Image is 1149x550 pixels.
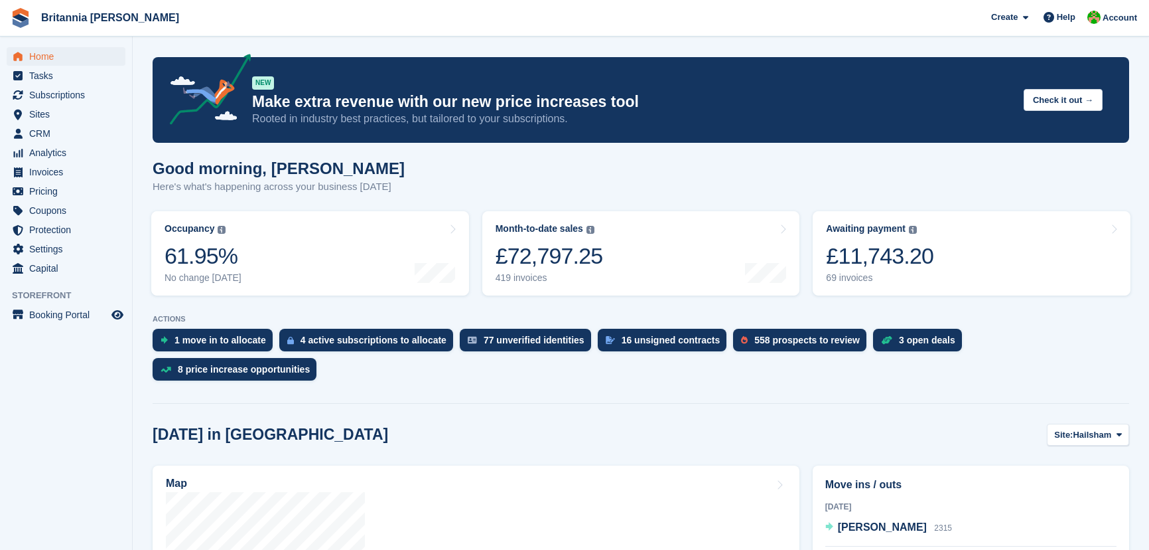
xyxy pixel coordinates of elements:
[7,66,125,85] a: menu
[1087,11,1101,24] img: Wendy Thorp
[29,201,109,220] span: Coupons
[29,143,109,162] span: Analytics
[161,367,171,373] img: price_increase_opportunities-93ffe204e8149a01c8c9dc8f82e8f89637d9d84a8eef4429ea346261dce0b2c0.svg
[153,159,405,177] h1: Good morning, [PERSON_NAME]
[1054,428,1073,442] span: Site:
[825,477,1116,493] h2: Move ins / outs
[622,335,720,345] div: 16 unsigned contracts
[29,259,109,278] span: Capital
[166,478,187,490] h2: Map
[838,521,927,533] span: [PERSON_NAME]
[29,47,109,66] span: Home
[468,336,477,344] img: verify_identity-adf6edd0f0f0b5bbfe63781bf79b02c33cf7c696d77639b501bdc392416b5a36.svg
[29,86,109,104] span: Subscriptions
[460,329,598,358] a: 77 unverified identities
[178,364,310,375] div: 8 price increase opportunities
[1024,89,1103,111] button: Check it out →
[252,76,274,90] div: NEW
[7,124,125,143] a: menu
[1047,424,1129,446] button: Site: Hailsham
[165,242,241,270] div: 61.95%
[934,523,952,533] span: 2315
[881,335,892,345] img: deal-1b604bf984904fb50ccaf53a9ad4b4a5d6e5aea283cecdc64d6e3604feb123c2.svg
[29,221,109,239] span: Protection
[252,92,1013,112] p: Make extra revenue with our new price increases tool
[741,336,748,344] img: prospect-51fa495bee0391a8d652442698ab0144808aea92771e9ea1ae160a38d050c398.svg
[7,105,125,124] a: menu
[1073,428,1111,442] span: Hailsham
[287,336,294,345] img: active_subscription_to_allocate_icon-d502201f5373d7db506a760aba3b589e785aa758c864c3986d89f69b8ff3...
[12,289,132,302] span: Storefront
[29,66,109,85] span: Tasks
[598,329,734,358] a: 16 unsigned contracts
[218,226,226,234] img: icon-info-grey-7440780725fd019a000dd9b08b2336e03edf1995a4989e88bcd33f0948082b44.svg
[301,335,446,345] div: 4 active subscriptions to allocate
[165,223,214,234] div: Occupancy
[29,240,109,258] span: Settings
[7,47,125,66] a: menu
[909,226,917,234] img: icon-info-grey-7440780725fd019a000dd9b08b2336e03edf1995a4989e88bcd33f0948082b44.svg
[153,179,405,195] p: Here's what's happening across your business [DATE]
[826,223,906,234] div: Awaiting payment
[29,124,109,143] span: CRM
[825,519,952,537] a: [PERSON_NAME] 2315
[7,259,125,278] a: menu
[899,335,955,345] div: 3 open deals
[496,223,583,234] div: Month-to-date sales
[813,211,1130,296] a: Awaiting payment £11,743.20 69 invoices
[586,226,594,234] img: icon-info-grey-7440780725fd019a000dd9b08b2336e03edf1995a4989e88bcd33f0948082b44.svg
[279,329,460,358] a: 4 active subscriptions to allocate
[153,426,388,444] h2: [DATE] in [GEOGRAPHIC_DATA]
[606,336,615,344] img: contract_signature_icon-13c848040528278c33f63329250d36e43548de30e8caae1d1a13099fd9432cc5.svg
[7,221,125,239] a: menu
[29,105,109,124] span: Sites
[496,242,603,270] div: £72,797.25
[36,7,184,29] a: Britannia [PERSON_NAME]
[29,306,109,324] span: Booking Portal
[1057,11,1075,24] span: Help
[11,8,31,28] img: stora-icon-8386f47178a22dfd0bd8f6a31ec36ba5ce8667c1dd55bd0f319d3a0aa187defe.svg
[7,201,125,220] a: menu
[29,182,109,201] span: Pricing
[7,86,125,104] a: menu
[153,315,1129,323] p: ACTIONS
[1103,11,1137,25] span: Account
[7,306,125,324] a: menu
[991,11,1018,24] span: Create
[153,358,323,387] a: 8 price increase opportunities
[496,272,603,284] div: 419 invoices
[159,54,251,130] img: price-adjustments-announcement-icon-8257ccfd72463d97f412b2fc003d46551f7dbcb40ab6d574587a9cd5c0d94...
[733,329,873,358] a: 558 prospects to review
[7,182,125,201] a: menu
[7,240,125,258] a: menu
[165,272,241,284] div: No change [DATE]
[109,307,125,323] a: Preview store
[754,335,860,345] div: 558 prospects to review
[153,329,279,358] a: 1 move in to allocate
[826,242,933,270] div: £11,743.20
[161,336,168,344] img: move_ins_to_allocate_icon-fdf77a2bb77ea45bf5b3d319d69a93e2d87916cf1d5bf7949dd705db3b84f3ca.svg
[151,211,469,296] a: Occupancy 61.95% No change [DATE]
[252,112,1013,126] p: Rooted in industry best practices, but tailored to your subscriptions.
[482,211,800,296] a: Month-to-date sales £72,797.25 419 invoices
[484,335,584,345] div: 77 unverified identities
[174,335,266,345] div: 1 move in to allocate
[7,143,125,162] a: menu
[826,272,933,284] div: 69 invoices
[825,501,1116,513] div: [DATE]
[7,163,125,181] a: menu
[29,163,109,181] span: Invoices
[873,329,969,358] a: 3 open deals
